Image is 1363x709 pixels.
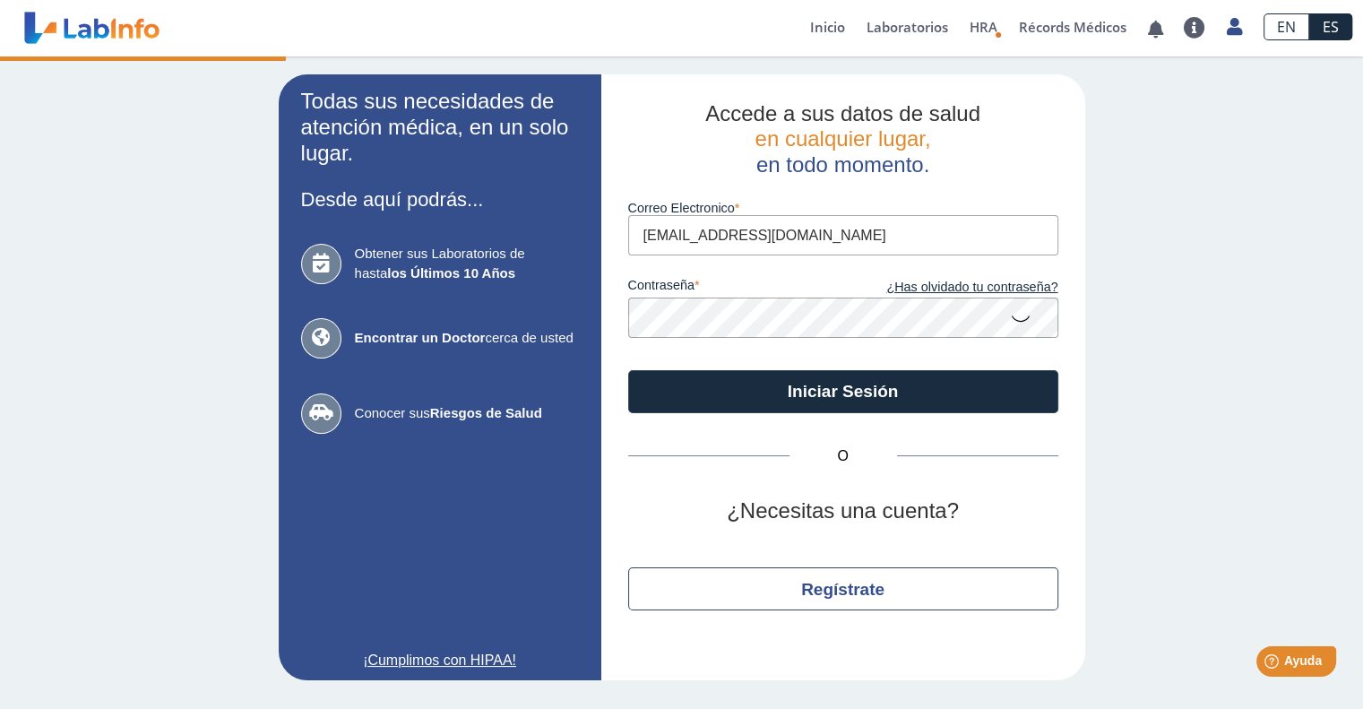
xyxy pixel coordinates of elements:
[1264,13,1309,40] a: EN
[628,498,1058,524] h2: ¿Necesitas una cuenta?
[843,278,1058,298] a: ¿Has olvidado tu contraseña?
[301,89,579,166] h2: Todas sus necesidades de atención médica, en un solo lugar.
[355,403,579,424] span: Conocer sus
[301,650,579,671] a: ¡Cumplimos con HIPAA!
[355,244,579,284] span: Obtener sus Laboratorios de hasta
[755,126,930,151] span: en cualquier lugar,
[355,328,579,349] span: cerca de usted
[789,445,897,467] span: O
[705,101,980,125] span: Accede a sus datos de salud
[628,278,843,298] label: contraseña
[970,18,997,36] span: HRA
[430,405,542,420] b: Riesgos de Salud
[387,265,515,281] b: los Últimos 10 Años
[628,567,1058,610] button: Regístrate
[628,370,1058,413] button: Iniciar Sesión
[628,201,1058,215] label: Correo Electronico
[355,330,486,345] b: Encontrar un Doctor
[1203,639,1343,689] iframe: Help widget launcher
[301,188,579,211] h3: Desde aquí podrás...
[756,152,929,177] span: en todo momento.
[1309,13,1352,40] a: ES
